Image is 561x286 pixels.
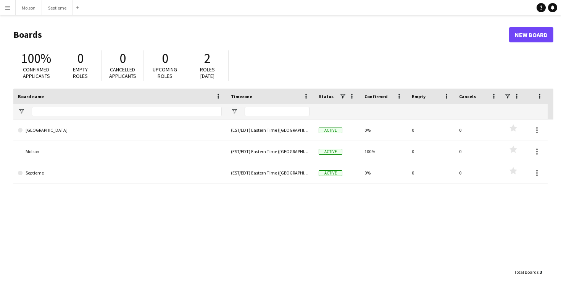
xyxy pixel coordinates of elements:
span: 100% [21,50,51,67]
div: 0 [455,120,502,141]
span: 3 [540,269,542,275]
div: 0 [407,141,455,162]
span: Active [319,149,342,155]
input: Board name Filter Input [32,107,222,116]
span: 0 [119,50,126,67]
div: 0% [360,120,407,141]
span: Cancelled applicants [109,66,136,79]
span: Timezone [231,94,252,99]
input: Timezone Filter Input [245,107,310,116]
div: (EST/EDT) Eastern Time ([GEOGRAPHIC_DATA] & [GEOGRAPHIC_DATA]) [226,162,314,183]
div: : [514,265,542,280]
button: Open Filter Menu [18,108,25,115]
span: 0 [162,50,168,67]
a: Molson [18,141,222,162]
button: Open Filter Menu [231,108,238,115]
a: [GEOGRAPHIC_DATA] [18,120,222,141]
div: 0 [455,162,502,183]
span: 2 [204,50,211,67]
h1: Boards [13,29,509,40]
div: 0 [407,120,455,141]
span: Empty roles [73,66,88,79]
div: 0 [455,141,502,162]
span: Roles [DATE] [200,66,215,79]
div: 0 [407,162,455,183]
span: Status [319,94,334,99]
span: Cancels [459,94,476,99]
div: (EST/EDT) Eastern Time ([GEOGRAPHIC_DATA] & [GEOGRAPHIC_DATA]) [226,141,314,162]
span: 0 [77,50,84,67]
div: 100% [360,141,407,162]
span: Empty [412,94,426,99]
span: Board name [18,94,44,99]
button: Septieme [42,0,73,15]
a: New Board [509,27,553,42]
span: Active [319,170,342,176]
button: Molson [16,0,42,15]
span: Confirmed applicants [23,66,50,79]
span: Confirmed [364,94,388,99]
div: 0% [360,162,407,183]
a: Septieme [18,162,222,184]
span: Active [319,128,342,133]
div: (EST/EDT) Eastern Time ([GEOGRAPHIC_DATA] & [GEOGRAPHIC_DATA]) [226,120,314,141]
span: Upcoming roles [153,66,177,79]
span: Total Boards [514,269,538,275]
